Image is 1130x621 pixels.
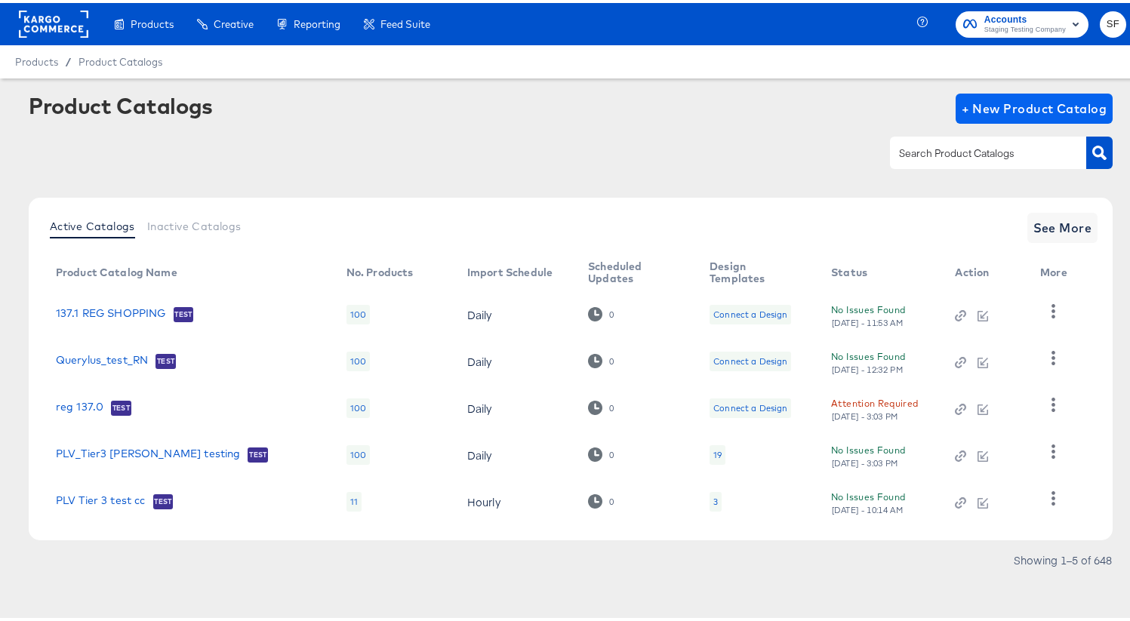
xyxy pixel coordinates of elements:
[984,21,1066,33] span: Staging Testing Company
[710,257,801,281] div: Design Templates
[713,352,787,364] div: Connect a Design
[956,91,1113,121] button: + New Product Catalog
[713,493,718,505] div: 3
[346,395,370,415] div: 100
[467,263,553,275] div: Import Schedule
[56,351,148,366] a: Querylus_test_RN
[588,257,679,281] div: Scheduled Updates
[713,306,787,318] div: Connect a Design
[455,382,576,429] td: Daily
[819,252,943,288] th: Status
[346,442,370,462] div: 100
[1106,13,1120,30] span: SF
[831,392,918,419] button: Attention Required[DATE] - 3:03 PM
[943,252,1028,288] th: Action
[588,304,614,318] div: 0
[294,15,340,27] span: Reporting
[588,444,614,459] div: 0
[1100,8,1126,35] button: SF
[710,442,725,462] div: 19
[831,408,899,419] div: [DATE] - 3:03 PM
[111,399,131,411] span: Test
[346,489,362,509] div: 11
[588,491,614,506] div: 0
[79,53,162,65] a: Product Catalogs
[956,8,1088,35] button: AccountsStaging Testing Company
[174,306,194,318] span: Test
[346,263,414,275] div: No. Products
[1028,252,1085,288] th: More
[455,335,576,382] td: Daily
[962,95,1107,116] span: + New Product Catalog
[455,475,576,522] td: Hourly
[831,392,918,408] div: Attention Required
[710,489,722,509] div: 3
[713,446,722,458] div: 19
[131,15,174,27] span: Products
[380,15,430,27] span: Feed Suite
[29,91,213,115] div: Product Catalogs
[1033,214,1092,235] span: See More
[1027,210,1098,240] button: See More
[984,9,1066,25] span: Accounts
[608,306,614,317] div: 0
[346,302,370,321] div: 100
[710,395,791,415] div: Connect a Design
[608,493,614,504] div: 0
[56,304,166,319] a: 137.1 REG SHOPPING
[56,398,103,413] a: reg 137.0
[56,263,177,275] div: Product Catalog Name
[455,288,576,335] td: Daily
[713,399,787,411] div: Connect a Design
[1013,552,1113,562] div: Showing 1–5 of 648
[896,142,1057,159] input: Search Product Catalogs
[248,446,268,458] span: Test
[710,349,791,368] div: Connect a Design
[50,217,135,229] span: Active Catalogs
[588,351,614,365] div: 0
[56,444,241,460] a: PLV_Tier3 [PERSON_NAME] testing
[608,447,614,457] div: 0
[346,349,370,368] div: 100
[155,352,176,364] span: Test
[147,217,242,229] span: Inactive Catalogs
[588,398,614,412] div: 0
[56,491,146,506] a: PLV Tier 3 test cc
[58,53,79,65] span: /
[214,15,254,27] span: Creative
[455,429,576,475] td: Daily
[153,493,174,505] span: Test
[15,53,58,65] span: Products
[608,353,614,364] div: 0
[608,400,614,410] div: 0
[710,302,791,321] div: Connect a Design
